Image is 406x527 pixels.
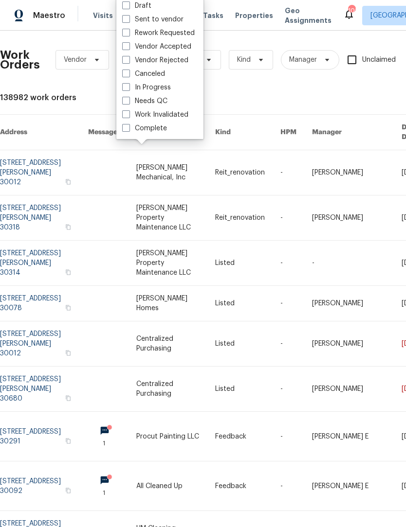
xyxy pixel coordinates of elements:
label: Canceled [122,69,165,79]
td: All Cleaned Up [129,461,207,511]
td: - [273,195,304,241]
span: Unclaimed [362,55,396,65]
span: Visits [93,11,113,20]
td: [PERSON_NAME] Homes [129,286,207,321]
button: Copy Address [64,437,73,445]
td: [PERSON_NAME] [304,150,394,195]
td: [PERSON_NAME] [304,321,394,367]
td: [PERSON_NAME] [304,195,394,241]
td: [PERSON_NAME] E [304,412,394,461]
td: Listed [207,241,273,286]
td: [PERSON_NAME] [304,367,394,412]
td: [PERSON_NAME] [304,286,394,321]
td: [PERSON_NAME] E [304,461,394,511]
td: - [273,367,304,412]
label: Rework Requested [122,28,195,38]
span: Manager [289,55,317,65]
td: - [304,241,394,286]
label: Complete [122,123,167,133]
th: Kind [207,115,273,150]
td: [PERSON_NAME] Mechanical, Inc [129,150,207,195]
label: Sent to vendor [122,15,184,24]
td: Centralized Purchasing [129,321,207,367]
button: Copy Address [64,394,73,403]
button: Copy Address [64,268,73,277]
span: Kind [237,55,251,65]
th: HPM [273,115,304,150]
button: Copy Address [64,303,73,312]
td: - [273,241,304,286]
label: In Progress [122,83,171,92]
label: Vendor Accepted [122,42,191,52]
span: Maestro [33,11,65,20]
span: Tasks [203,12,223,19]
td: Feedback [207,412,273,461]
td: Reit_renovation [207,150,273,195]
td: - [273,461,304,511]
label: Vendor Rejected [122,55,188,65]
td: Reit_renovation [207,195,273,241]
td: [PERSON_NAME] Property Maintenance LLC [129,241,207,286]
label: Draft [122,1,151,11]
span: Vendor [64,55,87,65]
td: - [273,412,304,461]
td: [PERSON_NAME] Property Maintenance LLC [129,195,207,241]
button: Copy Address [64,223,73,231]
td: - [273,286,304,321]
td: - [273,321,304,367]
span: Geo Assignments [285,6,332,25]
td: Listed [207,286,273,321]
button: Copy Address [64,349,73,357]
div: 101 [348,6,355,16]
label: Work Invalidated [122,110,188,120]
td: Listed [207,321,273,367]
button: Copy Address [64,486,73,495]
td: Centralized Purchasing [129,367,207,412]
td: Feedback [207,461,273,511]
td: - [273,150,304,195]
button: Copy Address [64,177,73,186]
label: Needs QC [122,96,167,106]
td: Procut Painting LLC [129,412,207,461]
th: Messages [80,115,129,150]
th: Manager [304,115,394,150]
span: Properties [235,11,273,20]
td: Listed [207,367,273,412]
